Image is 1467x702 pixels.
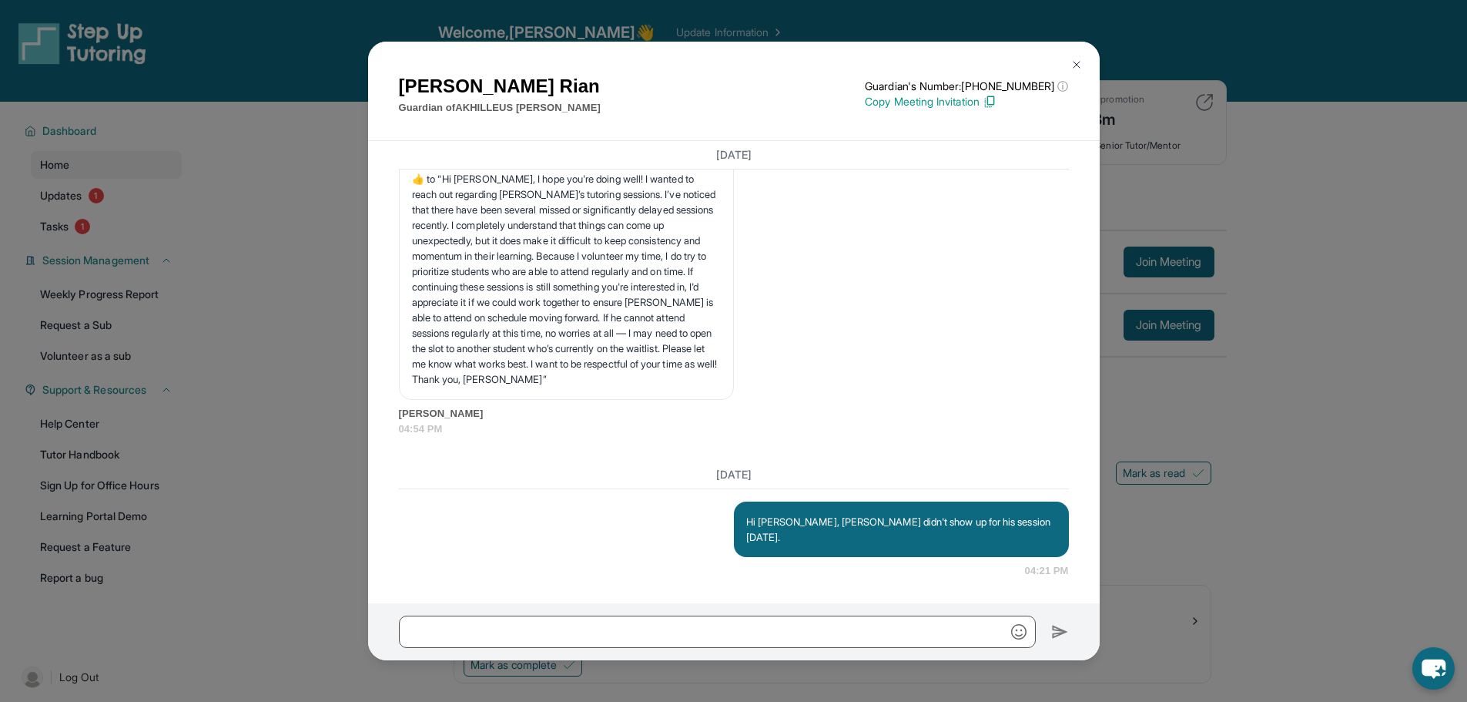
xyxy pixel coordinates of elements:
p: Hi [PERSON_NAME], [PERSON_NAME] didn't show up for his session [DATE]. [746,514,1057,545]
span: 04:54 PM [399,422,1069,437]
h1: [PERSON_NAME] Rian [399,72,601,100]
p: ​👍​ to “ Hi [PERSON_NAME], I hope you're doing well! I wanted to reach out regarding [PERSON_NAME... [412,171,721,387]
img: Send icon [1051,623,1069,641]
p: Copy Meeting Invitation [865,94,1068,109]
span: 04:21 PM [1025,563,1069,579]
p: Guardian's Number: [PHONE_NUMBER] [865,79,1068,94]
p: Guardian of AKHILLEUS [PERSON_NAME] [399,100,601,116]
span: [PERSON_NAME] [399,406,1069,422]
button: chat-button [1412,647,1455,690]
h3: [DATE] [399,467,1069,482]
h3: [DATE] [399,147,1069,163]
span: ⓘ [1057,79,1068,94]
img: Emoji [1011,624,1027,640]
img: Copy Icon [983,95,996,109]
img: Close Icon [1070,59,1083,71]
